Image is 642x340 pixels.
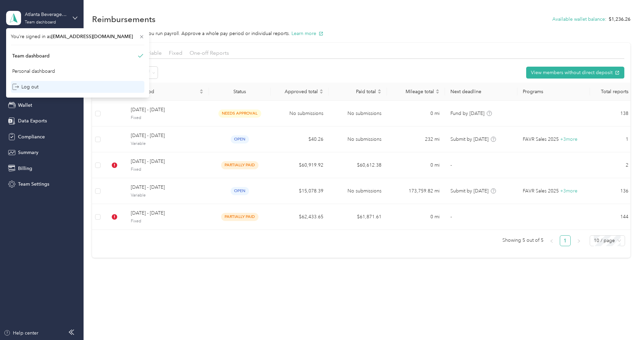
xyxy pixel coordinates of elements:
[590,126,634,152] td: 1
[92,16,156,23] h1: Reimbursements
[450,162,452,168] span: -
[131,141,203,147] span: Variable
[329,152,387,178] td: $60,612.38
[450,136,488,142] span: Submit by [DATE]
[546,235,557,246] li: Previous Page
[377,91,381,95] span: caret-down
[271,83,329,101] th: Approved total
[605,16,606,23] span: :
[445,152,518,178] td: -
[51,34,133,39] span: [EMAIL_ADDRESS][DOMAIN_NAME]
[131,106,203,114] span: [DATE] - [DATE]
[18,117,47,124] span: Data Exports
[590,235,625,246] div: Page Size
[387,126,445,152] td: 232 mi
[271,126,329,152] td: $40.26
[271,204,329,230] td: $62,433.65
[199,88,203,92] span: caret-up
[329,101,387,126] td: No submissions
[291,30,323,37] button: Learn more
[590,178,634,204] td: 136
[319,88,323,92] span: caret-up
[560,236,570,246] a: 1
[329,83,387,101] th: Paid total
[502,235,543,245] span: Showing 5 out of 5
[4,329,38,337] button: Help center
[560,235,571,246] li: 1
[92,30,630,37] p: Run reimbursements like you run payroll. Approve a whole pay period or individual reports.
[231,187,249,195] span: open
[25,11,67,18] div: Atlanta Beverage Company
[199,91,203,95] span: caret-down
[552,16,605,23] button: Available wallet balance
[218,109,261,117] span: needs approval
[334,89,376,95] span: Paid total
[526,67,624,79] button: View members without direct deposit
[445,83,518,101] th: Next deadline
[523,187,559,195] span: FAVR Sales 2025
[577,239,581,243] span: right
[271,152,329,178] td: $60,919.92
[573,235,584,246] button: right
[18,181,49,188] span: Team Settings
[276,89,318,95] span: Approved total
[271,101,329,126] td: No submissions
[560,188,577,194] span: + 3 more
[142,50,162,56] span: Variable
[131,167,203,173] span: Fixed
[221,161,258,169] span: partially paid
[450,214,452,220] span: -
[11,33,144,40] span: You’re signed in as
[594,236,621,246] span: 10 / page
[450,188,488,194] span: Submit by [DATE]
[271,178,329,204] td: $15,078.39
[590,152,634,178] td: 2
[18,165,32,172] span: Billing
[214,89,265,95] div: Status
[131,89,198,95] span: Pay period
[609,16,630,23] span: $1,236.26
[169,50,182,56] span: Fixed
[560,136,577,142] span: + 3 more
[329,178,387,204] td: No submissions
[12,52,50,60] div: Team dashboard
[445,204,518,230] td: -
[377,88,381,92] span: caret-up
[131,158,203,165] span: [DATE] - [DATE]
[131,184,203,191] span: [DATE] - [DATE]
[517,83,590,101] th: Programs
[435,88,440,92] span: caret-up
[590,83,634,101] th: Total reports
[387,83,445,101] th: Mileage total
[319,91,323,95] span: caret-down
[18,133,45,140] span: Compliance
[25,20,56,24] div: Team dashboard
[523,136,559,143] span: FAVR Sales 2025
[221,213,258,221] span: partially paid
[131,192,203,199] span: Variable
[392,89,434,95] span: Mileage total
[329,204,387,230] td: $61,871.61
[131,218,203,224] span: Fixed
[573,235,584,246] li: Next Page
[125,83,209,101] th: Pay period
[131,132,203,139] span: [DATE] - [DATE]
[550,239,554,243] span: left
[131,115,203,121] span: Fixed
[387,152,445,178] td: 0 mi
[387,101,445,126] td: 0 mi
[18,149,38,156] span: Summary
[604,302,642,340] iframe: Everlance-gr Chat Button Frame
[131,209,203,217] span: [DATE] - [DATE]
[450,111,484,116] span: Fund by [DATE]
[12,83,38,90] div: Log out
[190,50,229,56] span: One-off Reports
[12,68,55,75] div: Personal dashboard
[329,126,387,152] td: No submissions
[231,135,249,143] span: open
[590,204,634,230] td: 144
[435,91,440,95] span: caret-down
[590,101,634,126] td: 138
[546,235,557,246] button: left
